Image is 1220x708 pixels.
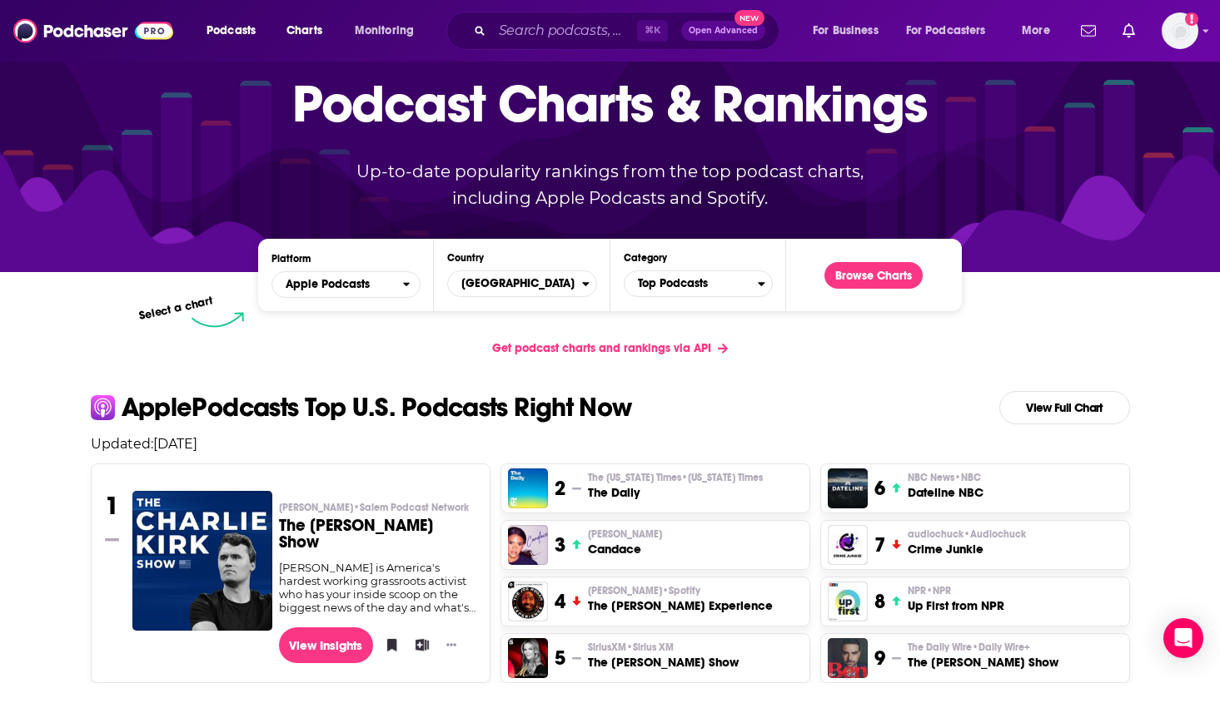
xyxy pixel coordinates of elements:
h3: 2 [555,476,565,501]
span: • [US_STATE] Times [681,472,763,483]
a: audiochuck•AudiochuckCrime Junkie [908,527,1026,557]
span: [PERSON_NAME] [279,501,469,514]
a: NPR•NPRUp First from NPR [908,584,1004,614]
span: Top Podcasts [625,270,758,298]
span: Monitoring [355,19,414,42]
h3: 5 [555,646,565,671]
img: The Ben Shapiro Show [828,638,868,678]
a: SiriusXM•Sirius XMThe [PERSON_NAME] Show [588,641,739,671]
span: Logged in as ereardon [1162,12,1198,49]
p: Apple Podcasts Top U.S. Podcasts Right Now [122,394,632,421]
img: User Profile [1162,12,1198,49]
div: Open Intercom Messenger [1163,618,1203,658]
a: Dateline NBC [828,468,868,508]
img: select arrow [192,312,244,328]
img: Up First from NPR [828,582,868,621]
span: The [US_STATE] Times [588,471,763,484]
p: NPR • NPR [908,584,1004,597]
a: View Full Chart [999,391,1130,424]
span: Get podcast charts and rankings via API [492,341,711,355]
button: Add to List [410,632,426,657]
h3: 9 [874,646,885,671]
button: Bookmark Podcast [380,632,396,657]
button: open menu [895,17,1010,44]
h3: Up First from NPR [908,597,1004,614]
button: open menu [343,17,436,44]
button: Countries [447,270,596,297]
h3: The [PERSON_NAME] Show [588,654,739,671]
a: The Daily Wire•Daily Wire+The [PERSON_NAME] Show [908,641,1058,671]
p: audiochuck • Audiochuck [908,527,1026,541]
img: Candace [508,525,548,565]
span: • Spotify [662,585,700,597]
a: Charts [276,17,332,44]
a: [PERSON_NAME]•Salem Podcast NetworkThe [PERSON_NAME] Show [279,501,476,561]
a: The Joe Rogan Experience [508,582,548,621]
img: Crime Junkie [828,525,868,565]
p: Updated: [DATE] [77,436,1143,452]
span: The Daily Wire [908,641,1030,654]
span: New [734,10,764,26]
h3: 7 [874,532,885,557]
a: The Charlie Kirk Show [132,491,272,630]
span: [GEOGRAPHIC_DATA] [448,270,581,298]
span: [PERSON_NAME] [588,527,662,541]
a: Get podcast charts and rankings via API [479,328,741,369]
h3: Candace [588,541,662,557]
a: Show notifications dropdown [1074,17,1103,45]
button: open menu [195,17,277,44]
button: Browse Charts [824,262,923,289]
img: Podchaser - Follow, Share and Rate Podcasts [13,15,173,47]
p: Up-to-date popularity rankings from the top podcast charts, including Apple Podcasts and Spotify. [324,158,897,211]
a: The Megyn Kelly Show [508,638,548,678]
span: • NPR [926,585,951,597]
svg: Add a profile image [1185,12,1198,26]
p: NBC News • NBC [908,471,983,484]
span: • Salem Podcast Network [353,502,469,513]
img: apple Icon [91,395,115,419]
span: NPR [908,584,951,597]
span: ⌘ K [637,20,668,42]
p: The Daily Wire • Daily Wire+ [908,641,1058,654]
button: Show More Button [440,636,463,653]
a: The [US_STATE] Times•[US_STATE] TimesThe Daily [588,471,763,501]
a: [PERSON_NAME]Candace [588,527,662,557]
button: Show profile menu [1162,12,1198,49]
p: Select a chart [138,294,215,323]
div: [PERSON_NAME] is America's hardest working grassroots activist who has your inside scoop on the b... [279,561,476,614]
h3: Crime Junkie [908,541,1026,557]
div: Search podcasts, credits, & more... [462,12,795,50]
p: Candace Owens [588,527,662,541]
h3: 1 [105,491,119,521]
span: For Business [813,19,879,42]
p: Charlie Kirk • Salem Podcast Network [279,501,476,514]
span: NBC News [908,471,981,484]
h3: 6 [874,476,885,501]
p: The New York Times • New York Times [588,471,763,484]
img: The Charlie Kirk Show [132,491,272,631]
span: Open Advanced [689,27,758,35]
span: • Sirius XM [626,641,674,653]
h2: Platforms [271,271,421,298]
img: The Daily [508,468,548,508]
h3: The [PERSON_NAME] Experience [588,597,773,614]
a: NBC News•NBCDateline NBC [908,471,983,501]
h3: 4 [555,589,565,614]
h3: Dateline NBC [908,484,983,501]
span: SiriusXM [588,641,674,654]
span: Apple Podcasts [286,279,370,290]
button: Categories [624,270,773,297]
button: Open AdvancedNew [681,21,765,41]
a: Show notifications dropdown [1116,17,1142,45]
input: Search podcasts, credits, & more... [492,17,637,44]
